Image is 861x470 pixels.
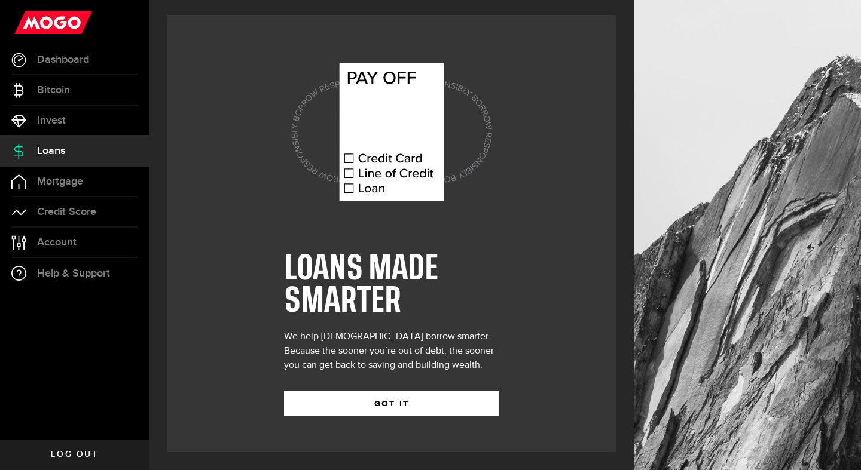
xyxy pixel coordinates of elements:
[284,391,499,416] button: GOT IT
[37,54,89,65] span: Dashboard
[37,115,66,126] span: Invest
[284,330,499,373] div: We help [DEMOGRAPHIC_DATA] borrow smarter. Because the sooner you’re out of debt, the sooner you ...
[37,207,96,217] span: Credit Score
[37,268,110,279] span: Help & Support
[37,237,77,248] span: Account
[37,85,70,96] span: Bitcoin
[37,146,65,156] span: Loans
[284,253,499,318] h1: LOANS MADE SMARTER
[51,450,98,459] span: Log out
[37,176,83,187] span: Mortgage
